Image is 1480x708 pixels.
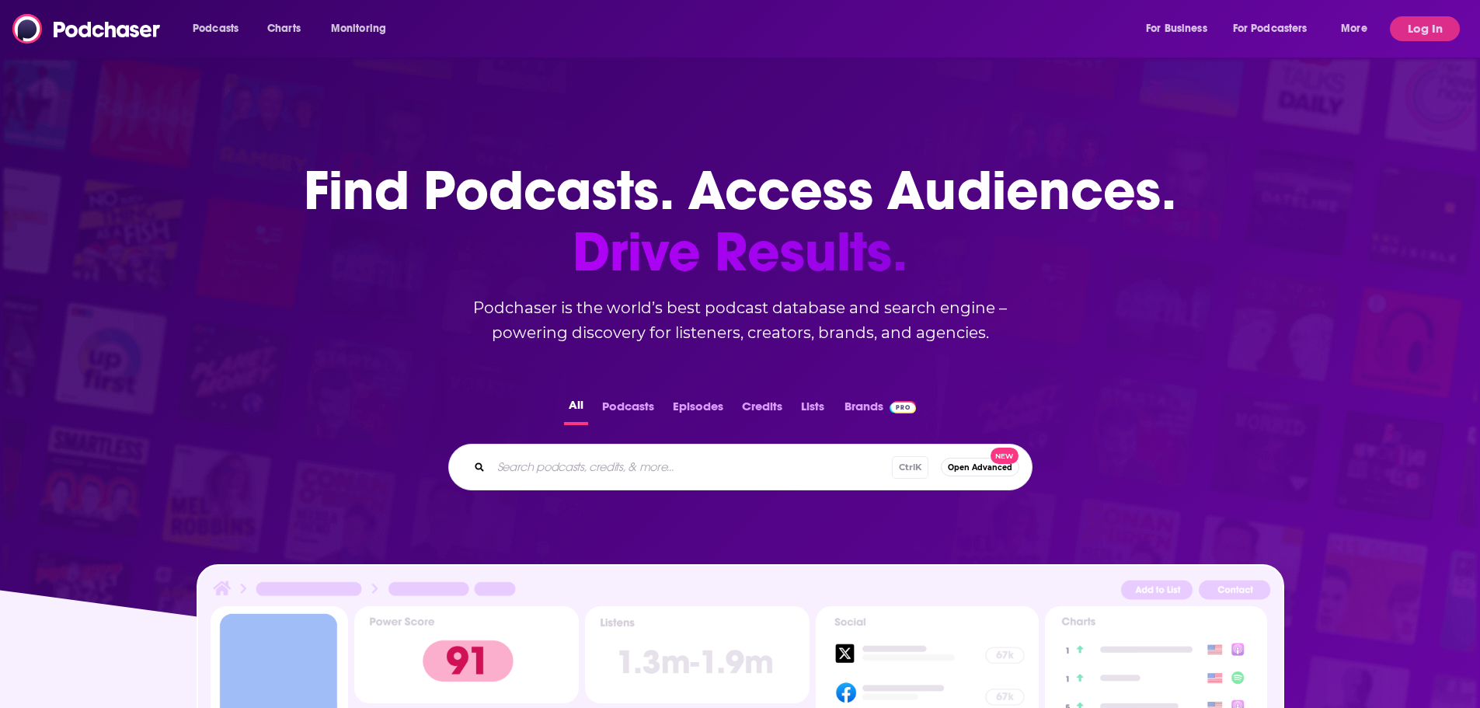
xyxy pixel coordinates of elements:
[991,448,1019,464] span: New
[304,160,1176,283] h1: Find Podcasts. Access Audiences.
[1330,16,1387,41] button: open menu
[844,395,917,425] a: BrandsPodchaser Pro
[257,16,310,41] a: Charts
[304,221,1176,283] span: Drive Results.
[796,395,829,425] button: Lists
[1233,18,1308,40] span: For Podcasters
[597,395,659,425] button: Podcasts
[941,458,1019,476] button: Open AdvancedNew
[182,16,259,41] button: open menu
[737,395,787,425] button: Credits
[193,18,239,40] span: Podcasts
[211,578,1270,605] img: Podcast Insights Header
[668,395,728,425] button: Episodes
[354,606,579,703] img: Podcast Insights Power score
[585,606,810,703] img: Podcast Insights Listens
[564,395,588,425] button: All
[430,295,1051,345] h2: Podchaser is the world’s best podcast database and search engine – powering discovery for listene...
[331,18,386,40] span: Monitoring
[267,18,301,40] span: Charts
[448,444,1033,490] div: Search podcasts, credits, & more...
[1223,16,1330,41] button: open menu
[890,401,917,413] img: Podchaser Pro
[491,455,892,480] input: Search podcasts, credits, & more...
[12,14,162,44] img: Podchaser - Follow, Share and Rate Podcasts
[1341,18,1367,40] span: More
[892,456,928,479] span: Ctrl K
[1135,16,1227,41] button: open menu
[948,463,1012,472] span: Open Advanced
[1146,18,1207,40] span: For Business
[1390,16,1460,41] button: Log In
[320,16,406,41] button: open menu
